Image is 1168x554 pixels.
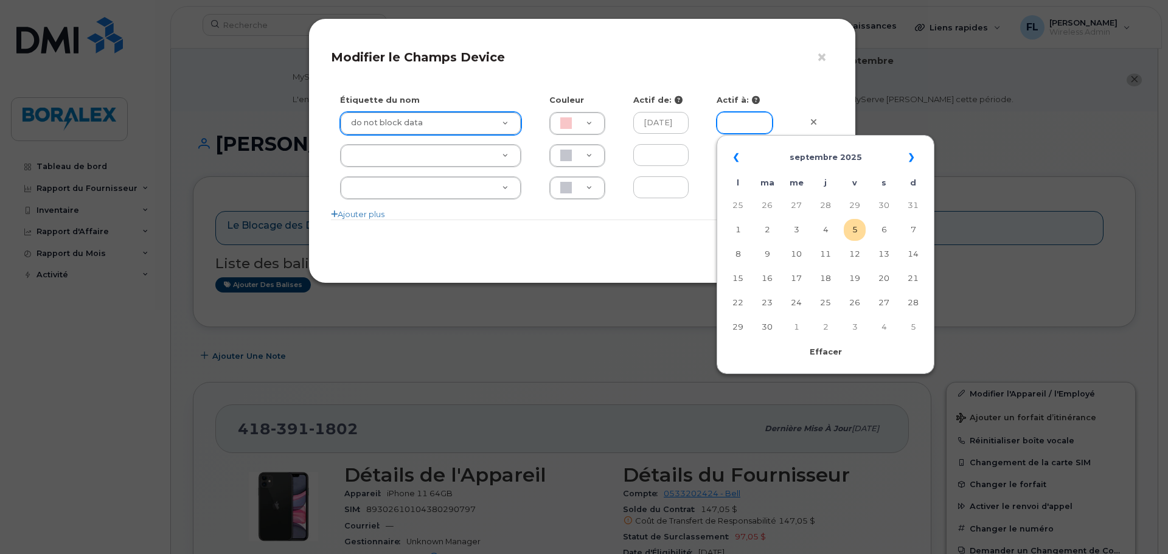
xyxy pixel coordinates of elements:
[815,219,836,241] td: 4
[752,96,760,104] i: Remplir pour limiter l'activité des étiquettes à cette date
[873,268,895,289] td: 20
[815,292,836,314] td: 25
[844,268,866,289] td: 19
[624,94,708,106] div: Actif de:
[902,268,924,289] td: 21
[756,316,778,338] td: 30
[675,96,683,104] i: Remplir pour limiter l'activité des étiquettes à cette date
[756,195,778,216] td: 26
[815,243,836,265] td: 11
[785,243,807,265] td: 10
[331,50,833,64] h4: Modifier le Champs Device
[756,143,895,172] th: septembre 2025
[902,316,924,338] td: 5
[727,174,749,192] th: l
[873,243,895,265] td: 13
[727,143,749,172] th: «
[785,268,807,289] td: 17
[727,195,749,216] td: 25
[902,174,924,192] th: d
[902,292,924,314] td: 28
[727,219,749,241] td: 1
[727,243,749,265] td: 8
[785,219,807,241] td: 3
[873,292,895,314] td: 27
[756,174,778,192] th: ma
[540,94,624,106] div: Couleur
[785,316,807,338] td: 1
[785,292,807,314] td: 24
[844,292,866,314] td: 26
[816,49,833,67] button: ×
[873,195,895,216] td: 30
[815,195,836,216] td: 28
[902,143,924,172] th: »
[844,174,866,192] th: v
[756,243,778,265] td: 9
[756,219,778,241] td: 2
[331,94,540,106] div: Étiquette du nom
[707,94,791,106] div: Actif à:
[844,195,866,216] td: 29
[844,243,866,265] td: 12
[815,174,836,192] th: j
[756,268,778,289] td: 16
[844,316,866,338] td: 3
[873,219,895,241] td: 6
[815,316,836,338] td: 2
[727,268,749,289] td: 15
[727,292,749,314] td: 22
[756,292,778,314] td: 23
[902,243,924,265] td: 14
[785,174,807,192] th: me
[902,219,924,241] td: 7
[344,117,423,128] span: do not block data
[785,195,807,216] td: 27
[902,195,924,216] td: 31
[331,209,384,219] a: Ajouter plus
[815,268,836,289] td: 18
[844,219,866,241] td: 5
[873,174,895,192] th: s
[727,316,749,338] td: 29
[873,316,895,338] td: 4
[727,343,924,361] th: Effacer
